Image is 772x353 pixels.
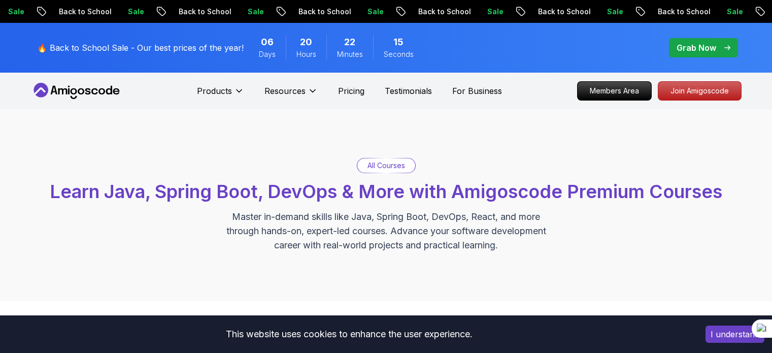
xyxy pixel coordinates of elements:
p: Sale [359,7,392,17]
p: Back to School [290,7,359,17]
a: For Business [452,85,502,97]
p: Master in-demand skills like Java, Spring Boot, DevOps, React, and more through hands-on, expert-... [216,210,557,252]
span: 20 Hours [300,35,312,49]
span: 15 Seconds [393,35,404,49]
button: Products [197,85,244,105]
span: 6 Days [261,35,274,49]
a: Testimonials [385,85,432,97]
div: This website uses cookies to enhance the user experience. [8,323,690,345]
p: Members Area [578,82,651,100]
p: Back to School [650,7,719,17]
p: 🔥 Back to School Sale - Our best prices of the year! [37,42,244,54]
p: Back to School [51,7,120,17]
p: All Courses [367,161,405,171]
span: Learn Java, Spring Boot, DevOps & More with Amigoscode Premium Courses [50,180,722,203]
a: Members Area [577,81,652,101]
button: Resources [264,85,318,105]
p: Sale [599,7,631,17]
p: Products [197,85,232,97]
p: Sale [240,7,272,17]
span: Hours [296,49,316,59]
span: 22 Minutes [344,35,355,49]
p: Sale [479,7,512,17]
p: Back to School [410,7,479,17]
a: Join Amigoscode [658,81,742,101]
span: Seconds [384,49,414,59]
p: Back to School [530,7,599,17]
p: Back to School [171,7,240,17]
span: Days [259,49,276,59]
p: Resources [264,85,306,97]
p: Sale [719,7,751,17]
span: Minutes [337,49,363,59]
p: Grab Now [677,42,716,54]
p: Join Amigoscode [658,82,741,100]
a: Pricing [338,85,364,97]
button: Accept cookies [706,326,764,343]
p: Sale [120,7,152,17]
